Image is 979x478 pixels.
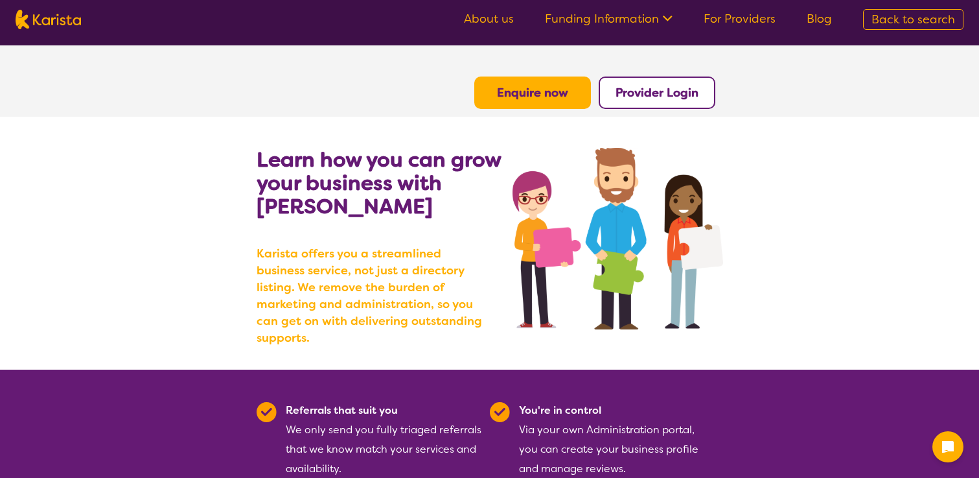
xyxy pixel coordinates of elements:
img: Tick [490,402,510,422]
button: Enquire now [474,77,591,109]
img: Tick [257,402,277,422]
a: About us [464,11,514,27]
img: Karista logo [16,10,81,29]
a: Provider Login [616,85,698,101]
a: Enquire now [497,85,568,101]
b: Referrals that suit you [286,403,398,417]
span: Back to search [871,12,955,27]
a: For Providers [704,11,776,27]
b: You're in control [519,403,601,417]
a: Funding Information [545,11,673,27]
a: Back to search [863,9,963,30]
b: Karista offers you a streamlined business service, not just a directory listing. We remove the bu... [257,245,490,346]
button: Provider Login [599,77,715,109]
a: Blog [807,11,832,27]
b: Learn how you can grow your business with [PERSON_NAME] [257,146,501,220]
img: grow your business with Karista [513,148,722,329]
